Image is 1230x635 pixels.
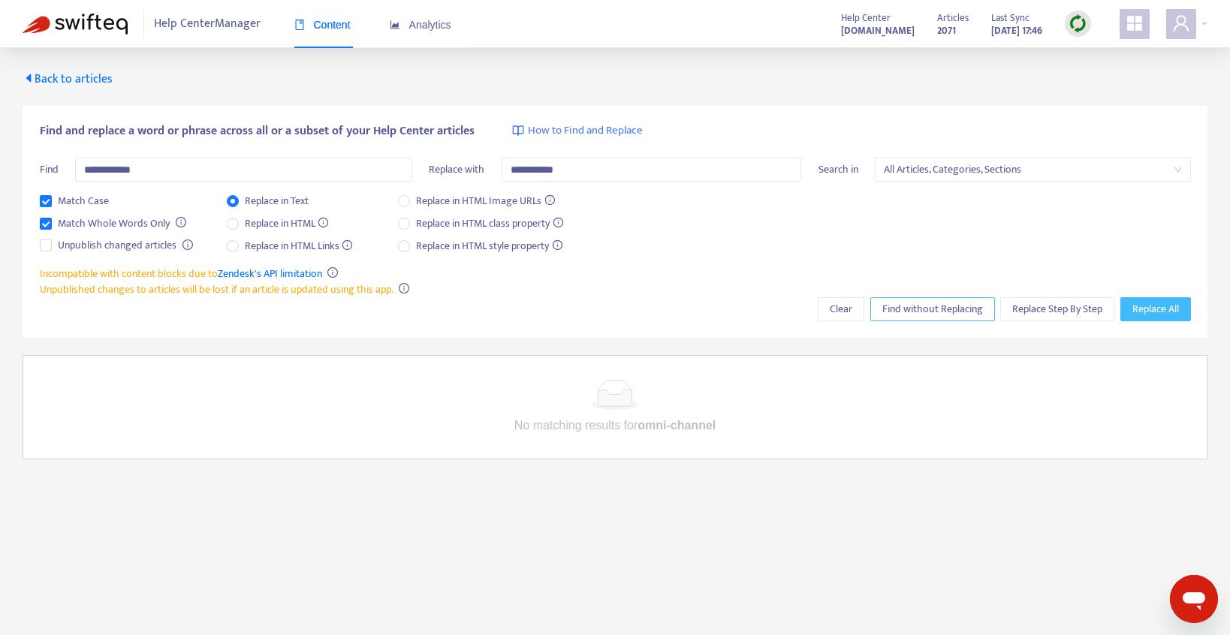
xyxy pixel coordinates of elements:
span: info-circle [327,267,338,278]
span: Analytics [390,19,451,31]
button: Clear [818,297,864,321]
span: Find without Replacing [882,301,983,317]
span: Replace in HTML style property [410,238,568,254]
span: Replace All [1132,301,1179,317]
span: user [1172,14,1190,32]
span: Replace in HTML [239,215,335,232]
button: Replace All [1120,297,1191,321]
span: Match Whole Words Only [52,215,176,232]
span: info-circle [399,283,409,293]
span: Match Case [52,193,115,209]
span: Replace in HTML Image URLs [410,193,561,209]
img: sync.dc5367851b00ba804db3.png [1069,14,1087,33]
span: Replace with [429,161,484,178]
span: Help Center Manager [154,10,261,38]
span: Articles [937,10,969,26]
span: info-circle [182,239,193,250]
span: Unpublish changed articles [52,237,182,254]
span: area-chart [390,20,400,30]
span: Find [40,161,59,178]
button: Replace Step By Step [1000,297,1114,321]
span: Last Sync [991,10,1030,26]
a: How to Find and Replace [512,122,643,140]
span: All Articles, Categories, Sections [884,158,1182,181]
span: Help Center [841,10,891,26]
span: Unpublished changes to articles will be lost if an article is updated using this app. [40,281,393,298]
span: Replace in HTML Links [239,238,359,254]
span: caret-left [23,72,35,84]
p: No matching results for [29,416,1201,435]
strong: [DATE] 17:46 [991,23,1042,39]
img: image-link [512,125,524,137]
span: Replace in HTML class property [410,215,569,232]
span: Replace Step By Step [1012,301,1102,317]
span: appstore [1126,14,1144,32]
span: Back to articles [23,69,113,89]
strong: 2071 [937,23,956,39]
span: book [294,20,305,30]
span: Find and replace a word or phrase across all or a subset of your Help Center articles [40,122,475,140]
span: Search in [818,161,858,178]
a: Zendesk's API limitation [218,265,322,282]
img: Swifteq [23,14,128,35]
span: How to Find and Replace [528,122,643,140]
iframe: Button to launch messaging window [1170,575,1218,623]
span: Incompatible with content blocks due to [40,265,322,282]
a: [DOMAIN_NAME] [841,22,915,39]
span: Clear [830,301,852,317]
span: Content [294,19,351,31]
span: info-circle [176,217,186,227]
button: Find without Replacing [870,297,995,321]
b: omni-channel [638,419,716,432]
span: Replace in Text [239,193,315,209]
strong: [DOMAIN_NAME] [841,23,915,39]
